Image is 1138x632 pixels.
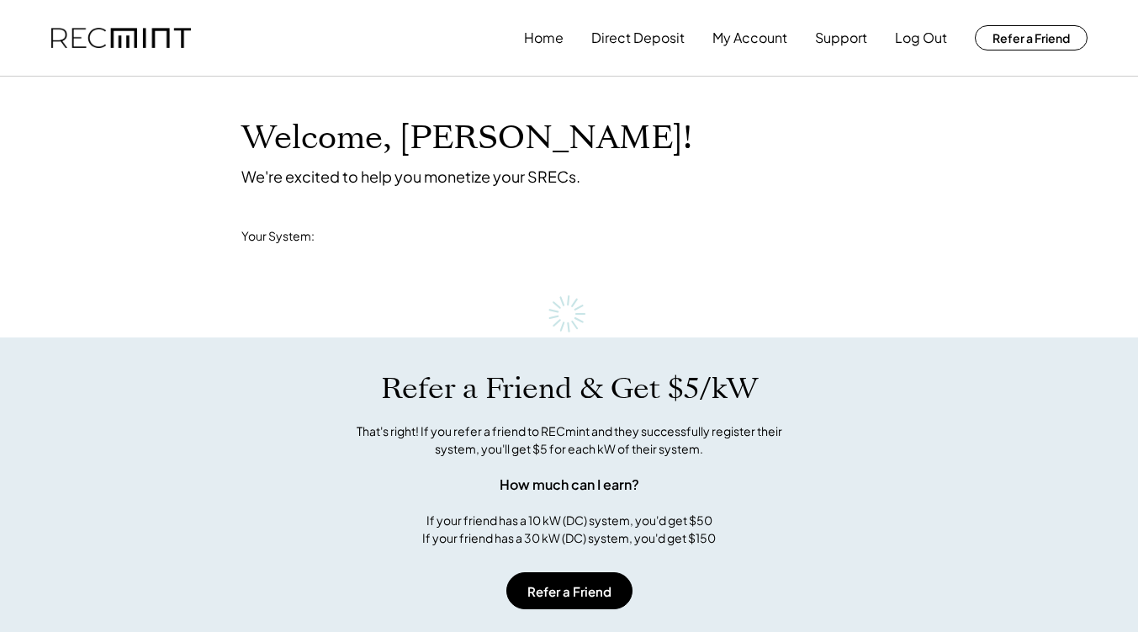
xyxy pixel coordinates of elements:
[51,28,191,49] img: recmint-logotype%403x.png
[591,21,685,55] button: Direct Deposit
[815,21,867,55] button: Support
[241,119,692,158] h1: Welcome, [PERSON_NAME]!
[524,21,564,55] button: Home
[500,475,639,495] div: How much can I earn?
[241,167,580,186] div: We're excited to help you monetize your SRECs.
[975,25,1088,50] button: Refer a Friend
[506,572,633,609] button: Refer a Friend
[895,21,947,55] button: Log Out
[381,371,758,406] h1: Refer a Friend & Get $5/kW
[338,422,801,458] div: That's right! If you refer a friend to RECmint and they successfully register their system, you'l...
[712,21,787,55] button: My Account
[241,228,315,245] div: Your System:
[422,512,716,547] div: If your friend has a 10 kW (DC) system, you'd get $50 If your friend has a 30 kW (DC) system, you...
